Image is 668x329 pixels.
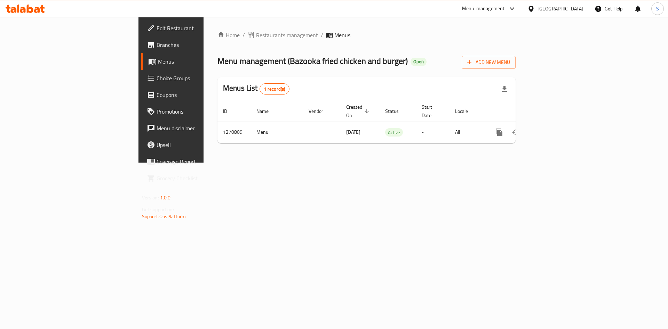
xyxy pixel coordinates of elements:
a: Promotions [141,103,250,120]
span: Start Date [422,103,441,120]
span: 1.0.0 [160,193,171,202]
a: Grocery Checklist [141,170,250,187]
span: Created On [346,103,371,120]
span: Coverage Report [157,157,245,166]
span: Restaurants management [256,31,318,39]
span: Status [385,107,408,115]
span: Edit Restaurant [157,24,245,32]
span: Add New Menu [467,58,510,67]
span: Open [411,59,427,65]
span: Name [256,107,278,115]
span: ID [223,107,236,115]
span: S [656,5,659,13]
span: Upsell [157,141,245,149]
button: Change Status [508,124,524,141]
span: Active [385,129,403,137]
span: Menu management ( Bazooka fried chicken and burger ) [217,53,408,69]
a: Choice Groups [141,70,250,87]
a: Menus [141,53,250,70]
td: All [450,122,485,143]
a: Menu disclaimer [141,120,250,137]
a: Coverage Report [141,153,250,170]
a: Branches [141,36,250,53]
th: Actions [485,101,563,122]
div: Active [385,128,403,137]
button: Add New Menu [462,56,516,69]
td: Menu [251,122,303,143]
h2: Menus List [223,83,289,94]
div: [GEOGRAPHIC_DATA] [538,5,583,13]
span: Menus [158,57,245,66]
span: Menus [334,31,350,39]
span: Choice Groups [157,74,245,82]
span: Locale [455,107,477,115]
span: Vendor [309,107,332,115]
div: Open [411,58,427,66]
a: Restaurants management [248,31,318,39]
span: Grocery Checklist [157,174,245,182]
nav: breadcrumb [217,31,516,39]
a: Coupons [141,87,250,103]
div: Total records count [260,83,290,94]
span: 1 record(s) [260,86,289,92]
li: / [321,31,323,39]
span: Coupons [157,91,245,99]
a: Upsell [141,137,250,153]
span: Version: [142,193,159,202]
span: [DATE] [346,128,360,137]
td: - [416,122,450,143]
div: Export file [496,81,513,97]
a: Edit Restaurant [141,20,250,36]
span: Get support on: [142,205,174,214]
button: more [491,124,508,141]
span: Menu disclaimer [157,124,245,132]
table: enhanced table [217,101,563,143]
span: Branches [157,41,245,49]
span: Promotions [157,107,245,116]
a: Support.OpsPlatform [142,212,186,221]
div: Menu-management [462,5,505,13]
